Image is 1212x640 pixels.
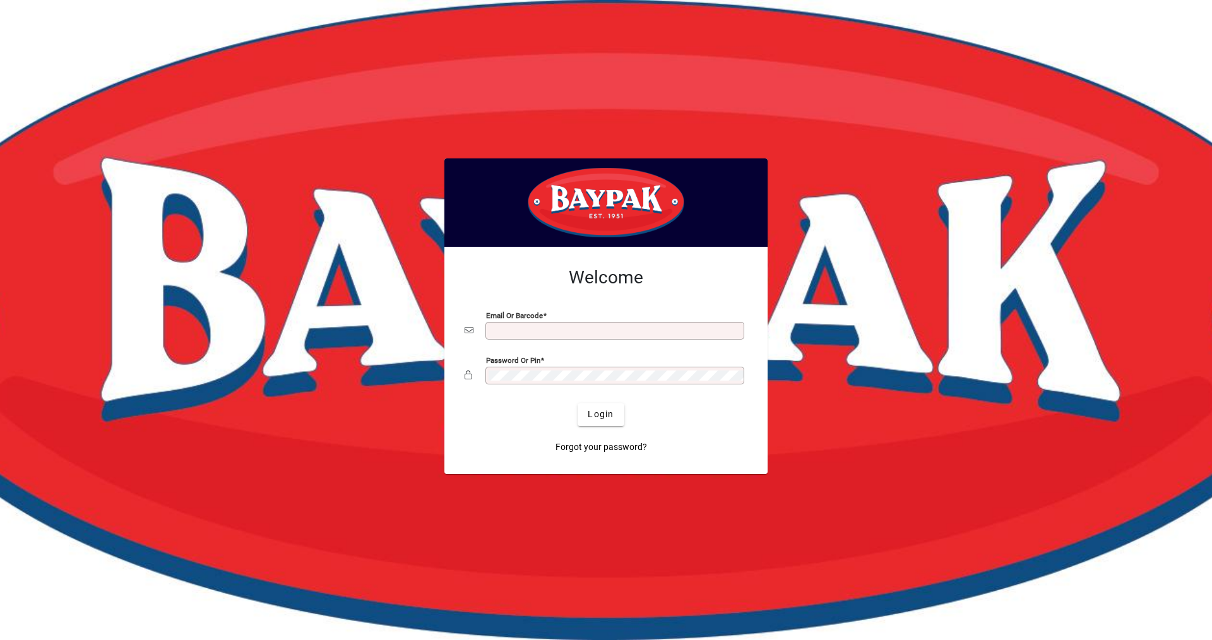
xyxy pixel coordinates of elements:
[486,355,540,364] mat-label: Password or Pin
[465,267,747,288] h2: Welcome
[578,403,624,426] button: Login
[550,436,652,459] a: Forgot your password?
[486,311,543,319] mat-label: Email or Barcode
[588,408,614,421] span: Login
[555,441,647,454] span: Forgot your password?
